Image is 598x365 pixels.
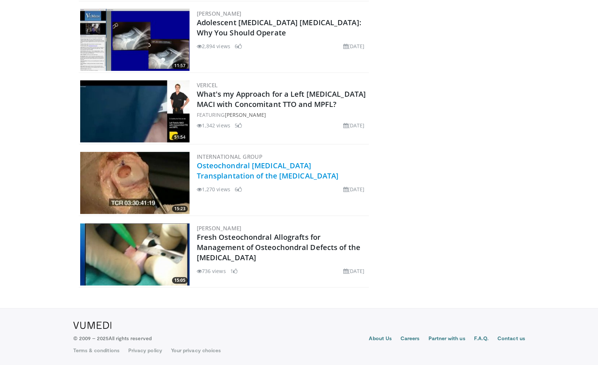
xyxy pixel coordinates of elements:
[80,80,189,142] a: 51:54
[497,335,525,343] a: Contact us
[80,223,189,285] img: schepsis_cart_1.png.300x170_q85_crop-smart_upscale.jpg
[80,9,189,71] img: d9f1c7f5-8066-4b54-995d-5910200cd9fe.300x170_q85_crop-smart_upscale.jpg
[235,185,242,193] li: 6
[197,161,339,181] a: Osteochondral [MEDICAL_DATA] Transplantation of the [MEDICAL_DATA]
[73,347,120,354] a: Terms & conditions
[369,335,392,343] a: About Us
[343,267,364,275] li: [DATE]
[73,322,112,329] img: VuMedi Logo
[197,10,242,17] a: [PERSON_NAME]
[197,224,242,232] a: [PERSON_NAME]
[235,42,242,50] li: 6
[343,122,364,129] li: [DATE]
[197,89,366,109] a: What's my Approach for a Left [MEDICAL_DATA] MACI with Concomitant TTO and MPFL?
[428,335,465,343] a: Partner with us
[80,80,189,142] img: b3ed1645-cf77-490d-a755-6a0242ddfbf3.300x170_q85_crop-smart_upscale.jpg
[80,152,189,214] img: davidson_pfsg_-_allografting_of_patella_3.png.300x170_q85_crop-smart_upscale.jpg
[197,153,263,160] a: International Group
[80,152,189,214] a: 15:23
[197,81,218,89] a: Vericel
[197,185,230,193] li: 1,270 views
[197,232,360,262] a: Fresh Osteochondral Allografts for Management of Osteochondral Defects of the [MEDICAL_DATA]
[400,335,420,343] a: Careers
[171,347,221,354] a: Your privacy choices
[343,42,364,50] li: [DATE]
[197,42,230,50] li: 2,894 views
[128,347,162,354] a: Privacy policy
[73,335,152,342] p: © 2009 – 2025
[172,62,188,69] span: 11:57
[230,267,238,275] li: 1
[197,111,368,119] div: FEATURING
[172,134,188,141] span: 51:54
[109,335,151,341] span: All rights reserved
[343,185,364,193] li: [DATE]
[80,9,189,71] a: 11:57
[474,335,488,343] a: F.A.Q.
[197,267,226,275] li: 736 views
[172,277,188,284] span: 15:05
[197,18,361,38] a: Adolescent [MEDICAL_DATA] [MEDICAL_DATA]: Why You Should Operate
[224,111,266,118] a: [PERSON_NAME]
[80,223,189,285] a: 15:05
[197,122,230,129] li: 1,342 views
[235,122,242,129] li: 5
[172,205,188,212] span: 15:23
